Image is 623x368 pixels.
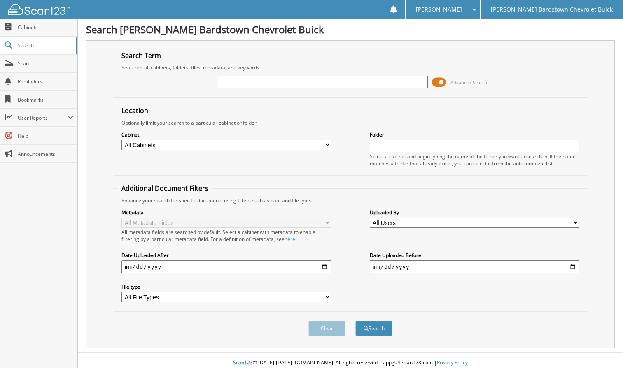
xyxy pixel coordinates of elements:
[18,24,73,31] span: Cabinets
[18,150,73,157] span: Announcements
[121,260,331,273] input: start
[370,209,579,216] label: Uploaded By
[285,236,295,243] a: here
[370,260,579,273] input: end
[86,23,615,36] h1: Search [PERSON_NAME] Bardstown Chevrolet Buick
[18,114,68,121] span: User Reports
[117,51,165,60] legend: Search Term
[121,131,331,138] label: Cabinet
[450,79,487,86] span: Advanced Search
[18,42,72,49] span: Search
[117,64,583,71] div: Searches all cabinets, folders, files, metadata, and keywords
[370,252,579,259] label: Date Uploaded Before
[117,184,212,193] legend: Additional Document Filters
[308,321,345,336] button: Clear
[18,60,73,67] span: Scan
[18,96,73,103] span: Bookmarks
[491,7,613,12] span: [PERSON_NAME] Bardstown Chevrolet Buick
[117,119,583,126] div: Optionally limit your search to a particular cabinet or folder
[121,283,331,290] label: File type
[18,132,73,139] span: Help
[416,7,462,12] span: [PERSON_NAME]
[355,321,392,336] button: Search
[117,106,152,115] legend: Location
[370,131,579,138] label: Folder
[370,153,579,167] div: Select a cabinet and begin typing the name of the folder you want to search in. If the name match...
[117,197,583,204] div: Enhance your search for specific documents using filters such as date and file type.
[8,4,70,15] img: scan123-logo-white.svg
[121,209,331,216] label: Metadata
[437,359,468,366] a: Privacy Policy
[121,252,331,259] label: Date Uploaded After
[233,359,253,366] span: Scan123
[18,78,73,85] span: Reminders
[121,229,331,243] div: All metadata fields are searched by default. Select a cabinet with metadata to enable filtering b...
